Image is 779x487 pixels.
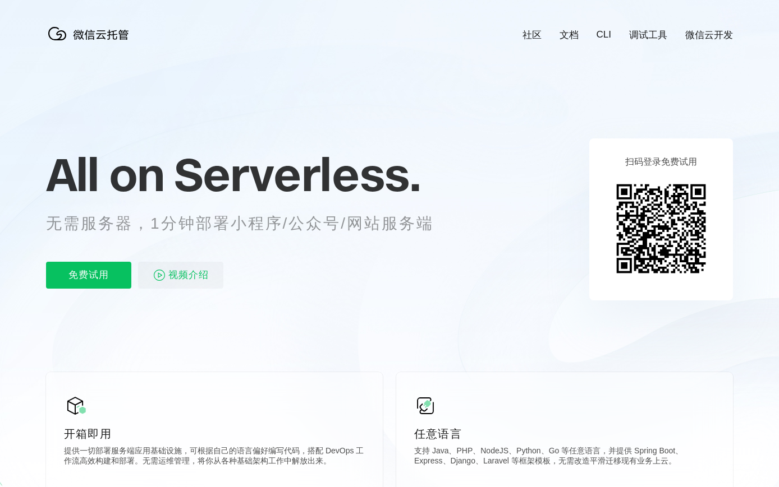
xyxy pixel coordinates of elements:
a: 社区 [523,29,542,41]
img: 微信云托管 [46,22,136,45]
a: CLI [597,29,611,40]
span: 视频介绍 [168,262,209,289]
a: 微信云托管 [46,37,136,47]
p: 支持 Java、PHP、NodeJS、Python、Go 等任意语言，并提供 Spring Boot、Express、Django、Laravel 等框架模板，无需改造平滑迁移现有业务上云。 [414,446,715,469]
span: All on [46,146,163,202]
a: 调试工具 [629,29,667,41]
p: 扫码登录免费试用 [625,156,697,168]
p: 提供一切部署服务端应用基础设施，可根据自己的语言偏好编写代码，搭配 DevOps 工作流高效构建和部署。无需运维管理，将你从各种基础架构工作中解放出来。 [64,446,365,469]
p: 任意语言 [414,426,715,442]
span: Serverless. [174,146,420,202]
a: 文档 [560,29,579,41]
a: 微信云开发 [685,29,733,41]
p: 免费试用 [46,262,131,289]
img: video_play.svg [153,268,166,282]
p: 无需服务器，1分钟部署小程序/公众号/网站服务端 [46,212,455,235]
p: 开箱即用 [64,426,365,442]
